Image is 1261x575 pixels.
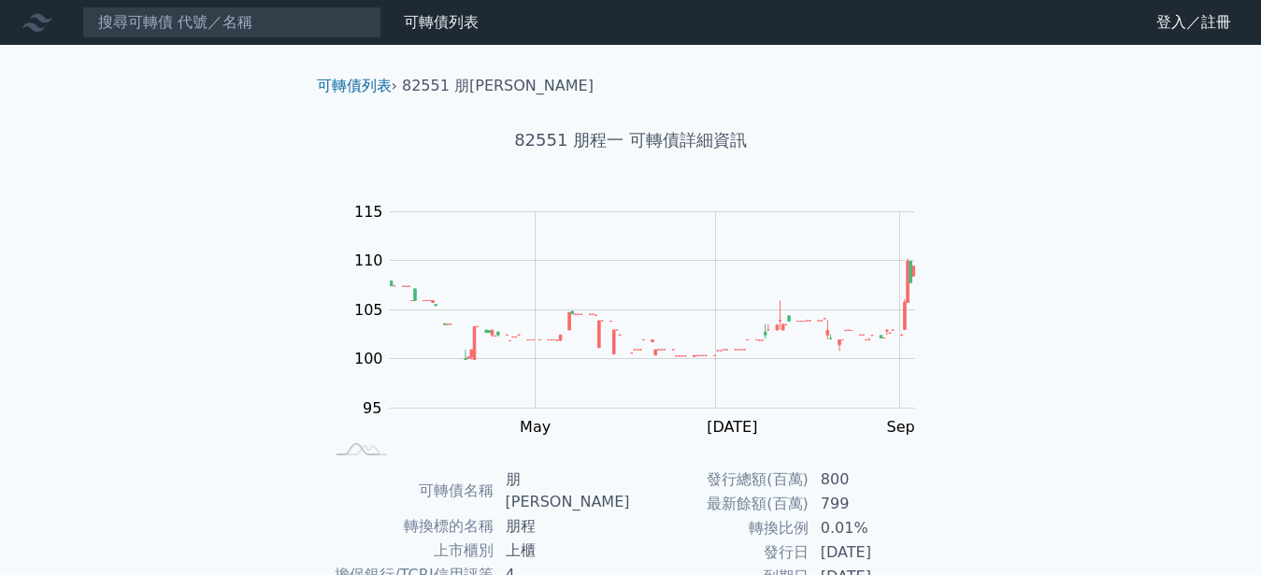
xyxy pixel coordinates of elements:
td: 朋程 [494,514,631,539]
td: 發行總額(百萬) [631,467,810,492]
input: 搜尋可轉債 代號／名稱 [82,7,381,38]
tspan: Sep [887,418,915,436]
td: 0.01% [810,516,938,540]
tspan: 115 [354,203,383,221]
td: 朋[PERSON_NAME] [494,467,631,514]
td: 轉換標的名稱 [324,514,494,539]
td: [DATE] [810,540,938,565]
td: 上櫃 [494,539,631,563]
tspan: May [520,418,551,436]
td: 可轉債名稱 [324,467,494,514]
td: 800 [810,467,938,492]
h1: 82551 朋程一 可轉債詳細資訊 [302,127,960,153]
tspan: 105 [354,301,383,319]
li: › [317,75,397,97]
td: 799 [810,492,938,516]
tspan: 100 [354,350,383,367]
g: Chart [345,203,943,436]
a: 可轉債列表 [317,77,392,94]
td: 發行日 [631,540,810,565]
td: 上市櫃別 [324,539,494,563]
a: 可轉債列表 [404,13,479,31]
td: 最新餘額(百萬) [631,492,810,516]
tspan: [DATE] [707,418,757,436]
tspan: 110 [354,252,383,269]
td: 轉換比例 [631,516,810,540]
tspan: 95 [363,399,381,417]
a: 登入／註冊 [1141,7,1246,37]
li: 82551 朋[PERSON_NAME] [402,75,594,97]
